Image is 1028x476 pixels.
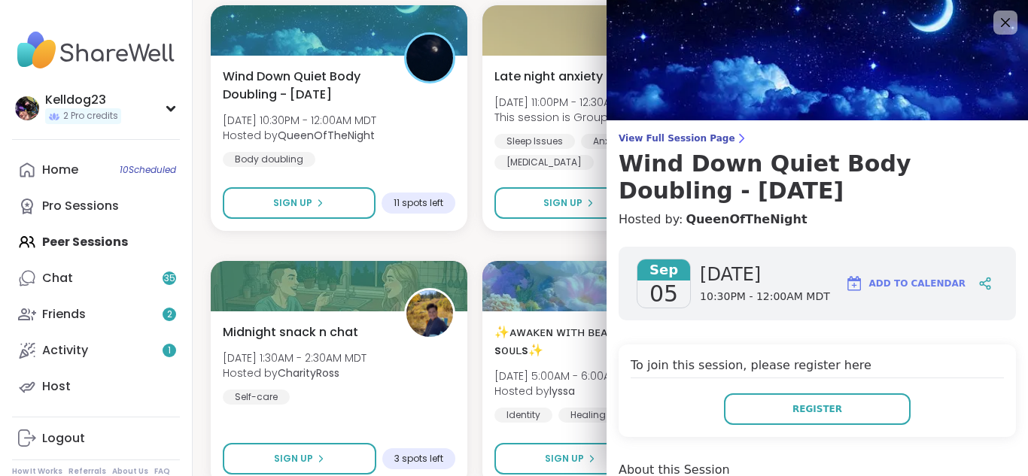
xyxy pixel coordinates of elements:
div: Anxiety [581,134,637,149]
h4: Hosted by: [619,211,1016,229]
span: Wind Down Quiet Body Doubling - [DATE] [223,68,388,104]
span: 2 [167,308,172,321]
span: Sep [637,259,690,280]
button: Sign Up [494,187,644,219]
div: Pro Sessions [42,198,119,214]
a: Home10Scheduled [12,152,180,188]
img: ShareWell Logomark [845,274,863,293]
button: Register [724,393,911,425]
a: Pro Sessions [12,188,180,224]
a: Host [12,368,180,405]
h3: Wind Down Quiet Body Doubling - [DATE] [619,150,1016,205]
span: Late night anxiety [494,68,603,86]
span: Midnight snack n chat [223,323,358,341]
span: [DATE] [700,262,830,287]
span: 11 spots left [394,197,443,209]
a: Chat35 [12,260,180,296]
b: CharityRoss [278,365,339,380]
div: Self-care [223,390,290,405]
span: 1 [168,344,171,357]
span: 3 spots left [394,453,443,465]
a: Activity1 [12,332,180,368]
div: Body doubling [223,152,315,167]
b: QueenOfTheNight [278,128,375,143]
a: Friends2 [12,296,180,332]
div: Host [42,378,71,395]
span: 10:30PM - 12:00AM MDT [700,290,830,305]
span: 35 [164,272,175,285]
a: QueenOfTheNight [686,211,807,229]
span: Add to Calendar [869,277,966,290]
div: Home [42,162,78,178]
button: Sign Up [494,443,647,474]
span: Hosted by [223,365,366,380]
span: This session is Group-hosted [494,110,652,125]
span: [DATE] 10:30PM - 12:00AM MDT [223,113,376,128]
div: Friends [42,306,86,323]
span: ✨ᴀᴡᴀᴋᴇɴ ᴡɪᴛʜ ʙᴇᴀᴜᴛɪғᴜʟ sᴏᴜʟs✨ [494,323,659,359]
img: ShareWell Nav Logo [12,24,180,77]
span: [DATE] 1:30AM - 2:30AM MDT [223,350,366,365]
span: 2 Pro credits [63,110,118,123]
div: [MEDICAL_DATA] [494,155,594,170]
h4: To join this session, please register here [631,356,1004,378]
div: Identity [494,408,552,423]
span: Sign Up [273,196,312,210]
span: 10 Scheduled [120,164,176,176]
a: Logout [12,420,180,456]
span: Hosted by [223,128,376,143]
button: Add to Calendar [838,265,972,302]
b: lyssa [549,384,575,399]
span: 05 [649,280,678,308]
span: [DATE] 11:00PM - 12:30AM MDT [494,95,652,110]
button: Sign Up [223,443,376,474]
span: [DATE] 5:00AM - 6:00AM MDT [494,368,644,384]
div: Activity [42,342,88,359]
span: Hosted by [494,384,644,399]
span: Sign Up [274,452,313,465]
button: Sign Up [223,187,376,219]
img: Kelldog23 [15,96,39,120]
a: View Full Session PageWind Down Quiet Body Doubling - [DATE] [619,132,1016,205]
div: Chat [42,270,73,287]
div: Healing [558,408,618,423]
img: QueenOfTheNight [406,35,453,81]
div: Logout [42,430,85,447]
div: Sleep Issues [494,134,575,149]
span: Register [792,402,842,416]
img: CharityRoss [406,290,453,337]
span: View Full Session Page [619,132,1016,144]
span: Sign Up [545,452,584,465]
div: Kelldog23 [45,92,121,108]
span: Sign Up [543,196,582,210]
